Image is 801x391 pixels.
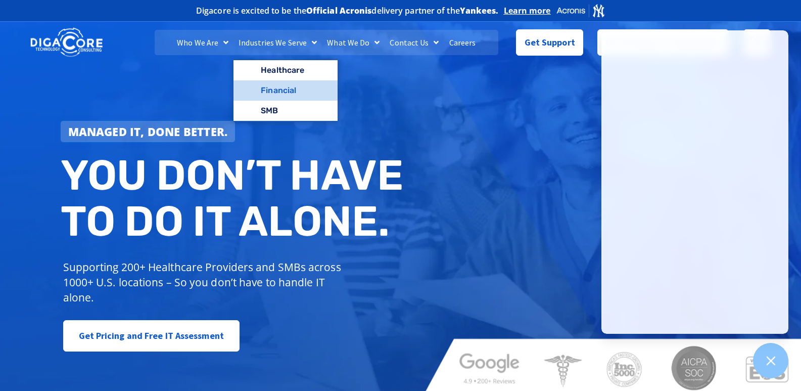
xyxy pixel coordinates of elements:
[68,124,228,139] strong: Managed IT, done better.
[516,29,583,56] a: Get Support
[306,5,372,16] b: Official Acronis
[196,7,499,15] h2: Digacore is excited to be the delivery partner of the
[460,5,499,16] b: Yankees.
[233,80,338,101] a: Financial
[504,6,551,16] a: Learn more
[172,30,233,55] a: Who We Are
[444,30,481,55] a: Careers
[601,30,788,334] iframe: Chatgenie Messenger
[61,121,235,142] a: Managed IT, done better.
[233,30,322,55] a: Industries We Serve
[525,32,575,53] span: Get Support
[233,101,338,121] a: SMB
[61,152,408,245] h2: You don’t have to do IT alone.
[30,27,103,58] img: DigaCore Technology Consulting
[233,60,338,80] a: Healthcare
[322,30,385,55] a: What We Do
[155,30,498,55] nav: Menu
[63,259,346,305] p: Supporting 200+ Healthcare Providers and SMBs across 1000+ U.S. locations – So you don’t have to ...
[597,29,729,56] a: Get Pricing & IT Assessment
[233,60,338,122] ul: Industries We Serve
[385,30,444,55] a: Contact Us
[79,326,224,346] span: Get Pricing and Free IT Assessment
[63,320,240,352] a: Get Pricing and Free IT Assessment
[556,3,605,18] img: Acronis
